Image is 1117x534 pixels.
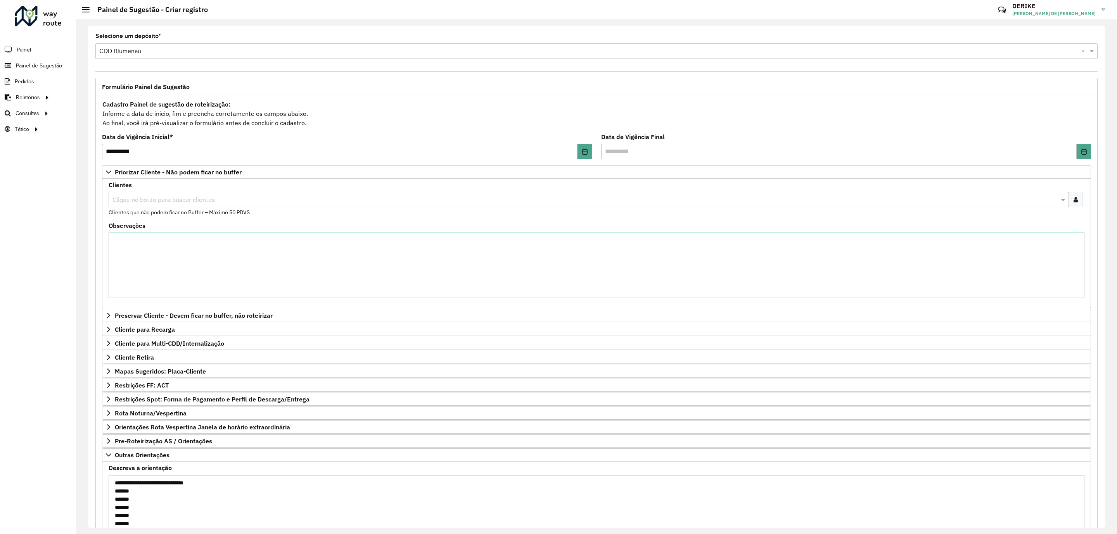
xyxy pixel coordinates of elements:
span: Pre-Roteirização AS / Orientações [115,438,212,444]
span: Priorizar Cliente - Não podem ficar no buffer [115,169,242,175]
div: Priorizar Cliente - Não podem ficar no buffer [102,179,1091,308]
button: Choose Date [578,144,592,159]
span: Rota Noturna/Vespertina [115,410,187,416]
a: Cliente para Multi-CDD/Internalização [102,337,1091,350]
span: Restrições FF: ACT [115,382,169,388]
span: [PERSON_NAME] DE [PERSON_NAME] [1012,10,1096,17]
a: Cliente Retira [102,351,1091,364]
span: Formulário Painel de Sugestão [102,84,190,90]
span: Clear all [1081,47,1088,56]
a: Preservar Cliente - Devem ficar no buffer, não roteirizar [102,309,1091,322]
a: Orientações Rota Vespertina Janela de horário extraordinária [102,420,1091,434]
span: Restrições Spot: Forma de Pagamento e Perfil de Descarga/Entrega [115,396,310,402]
span: Cliente para Multi-CDD/Internalização [115,340,224,346]
label: Selecione um depósito [95,31,161,41]
a: Rota Noturna/Vespertina [102,407,1091,420]
a: Outras Orientações [102,448,1091,462]
h2: Painel de Sugestão - Criar registro [90,5,208,14]
label: Clientes [109,180,132,189]
span: Relatórios [16,93,40,102]
label: Descreva a orientação [109,463,172,472]
span: Cliente para Recarga [115,326,175,332]
a: Pre-Roteirização AS / Orientações [102,434,1091,448]
small: Clientes que não podem ficar no Buffer – Máximo 50 PDVS [109,209,250,216]
span: Cliente Retira [115,354,154,360]
a: Cliente para Recarga [102,323,1091,336]
h3: DERIKE [1012,2,1096,10]
span: Outras Orientações [115,452,169,458]
span: Preservar Cliente - Devem ficar no buffer, não roteirizar [115,312,273,319]
strong: Cadastro Painel de sugestão de roteirização: [102,100,230,108]
label: Observações [109,221,145,230]
span: Consultas [16,109,39,117]
div: Informe a data de inicio, fim e preencha corretamente os campos abaixo. Ao final, você irá pré-vi... [102,99,1091,128]
span: Painel [17,46,31,54]
button: Choose Date [1077,144,1091,159]
span: Mapas Sugeridos: Placa-Cliente [115,368,206,374]
a: Restrições Spot: Forma de Pagamento e Perfil de Descarga/Entrega [102,393,1091,406]
label: Data de Vigência Final [601,132,665,141]
span: Tático [15,125,29,133]
a: Priorizar Cliente - Não podem ficar no buffer [102,165,1091,179]
span: Painel de Sugestão [16,62,62,70]
a: Contato Rápido [994,2,1010,18]
label: Data de Vigência Inicial [102,132,173,141]
a: Restrições FF: ACT [102,379,1091,392]
span: Pedidos [15,78,34,86]
span: Orientações Rota Vespertina Janela de horário extraordinária [115,424,290,430]
a: Mapas Sugeridos: Placa-Cliente [102,365,1091,378]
